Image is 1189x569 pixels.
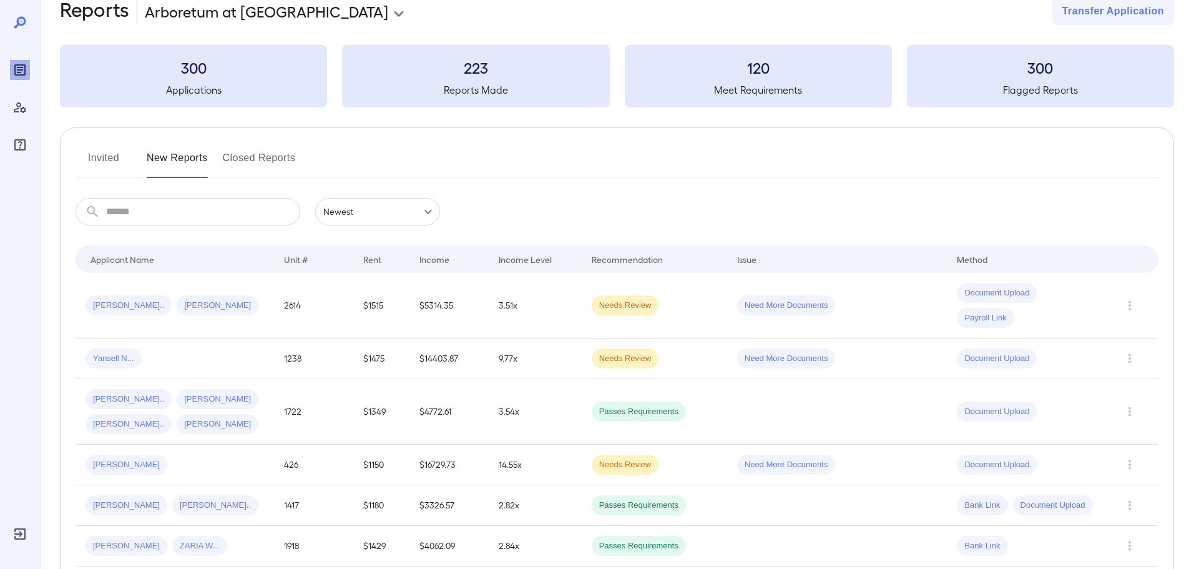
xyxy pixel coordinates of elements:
td: 1417 [274,485,353,526]
td: 3.54x [489,379,582,445]
td: $1475 [353,339,409,379]
h5: Meet Requirements [625,82,892,97]
span: Passes Requirements [592,500,686,512]
summary: 300Applications223Reports Made120Meet Requirements300Flagged Reports [60,45,1174,107]
span: ZARIA W... [172,540,227,552]
div: Applicant Name [91,252,154,267]
p: Arboretum at [GEOGRAPHIC_DATA] [145,1,388,21]
button: Row Actions [1120,455,1140,475]
h3: 223 [342,57,609,77]
span: Bank Link [957,540,1007,552]
td: 3.51x [489,273,582,339]
h3: 300 [907,57,1174,77]
span: [PERSON_NAME].. [86,418,172,430]
td: $16729.73 [409,445,489,485]
span: [PERSON_NAME] [177,418,258,430]
td: $1349 [353,379,409,445]
span: Bank Link [957,500,1007,512]
div: FAQ [10,135,30,155]
span: [PERSON_NAME] [86,540,167,552]
span: [PERSON_NAME] [177,300,258,312]
button: Row Actions [1120,402,1140,422]
span: Need More Documents [737,353,836,365]
button: New Reports [147,148,208,178]
h5: Applications [60,82,327,97]
button: Invited [76,148,132,178]
div: Log Out [10,524,30,544]
h3: 120 [625,57,892,77]
span: [PERSON_NAME] [86,500,167,512]
button: Row Actions [1120,349,1140,369]
h3: 300 [60,57,327,77]
td: $4062.09 [409,526,489,567]
h5: Flagged Reports [907,82,1174,97]
td: 2614 [274,273,353,339]
button: Row Actions [1120,495,1140,515]
span: Needs Review [592,353,659,365]
span: Document Upload [1013,500,1093,512]
div: Manage Users [10,97,30,117]
button: Row Actions [1120,536,1140,556]
span: Need More Documents [737,459,836,471]
span: Document Upload [957,406,1037,418]
td: $1150 [353,445,409,485]
div: Income [419,252,449,267]
span: [PERSON_NAME].. [86,300,172,312]
td: $1429 [353,526,409,567]
div: Recommendation [592,252,663,267]
td: $3326.57 [409,485,489,526]
span: Needs Review [592,300,659,312]
td: 1918 [274,526,353,567]
td: $1180 [353,485,409,526]
span: Needs Review [592,459,659,471]
div: Income Level [499,252,552,267]
td: 1722 [274,379,353,445]
h5: Reports Made [342,82,609,97]
td: 14.55x [489,445,582,485]
td: $1515 [353,273,409,339]
span: Passes Requirements [592,406,686,418]
div: Reports [10,60,30,80]
span: Document Upload [957,459,1037,471]
div: Method [957,252,987,267]
td: $4772.61 [409,379,489,445]
span: Passes Requirements [592,540,686,552]
td: 426 [274,445,353,485]
td: 9.77x [489,339,582,379]
td: $14403.87 [409,339,489,379]
span: Payroll Link [957,312,1014,324]
td: $5314.35 [409,273,489,339]
span: [PERSON_NAME] [86,459,167,471]
span: Yansell N... [86,353,142,365]
div: Unit # [284,252,308,267]
span: [PERSON_NAME] [177,393,258,405]
div: Issue [737,252,757,267]
button: Row Actions [1120,295,1140,315]
td: 1238 [274,339,353,379]
button: Closed Reports [223,148,296,178]
div: Newest [315,198,440,225]
span: Document Upload [957,353,1037,365]
td: 2.84x [489,526,582,567]
div: Rent [363,252,383,267]
span: Need More Documents [737,300,836,312]
span: Document Upload [957,287,1037,299]
span: [PERSON_NAME].. [86,393,172,405]
td: 2.82x [489,485,582,526]
span: [PERSON_NAME].. [172,500,258,512]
